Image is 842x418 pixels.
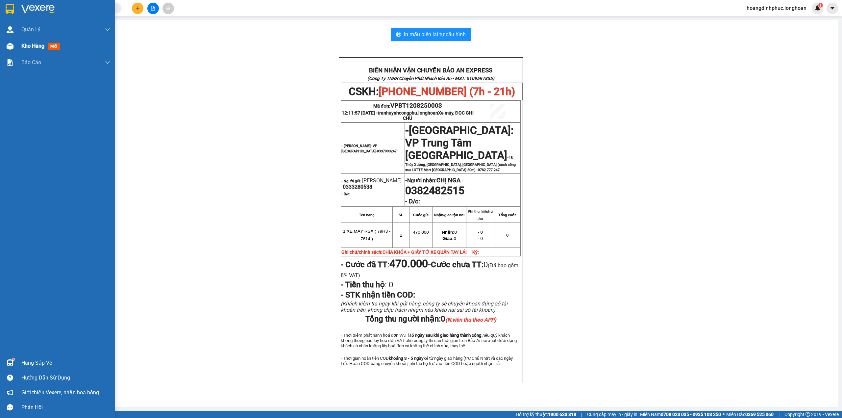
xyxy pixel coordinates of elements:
span: VPBT1208250003 [390,102,442,109]
span: Quản Lý [21,25,40,34]
span: : [341,280,393,289]
span: plus [136,6,140,11]
strong: Cước chưa TT: [431,260,483,269]
span: - [389,257,431,270]
span: 1 [819,3,822,8]
span: Người nhận: [407,177,460,184]
em: (N.viên thu theo APP) [445,317,496,323]
span: 1 XE MÁY RSX ( 79H3 - 7614 ) [343,229,390,241]
span: ⚪️ [723,413,725,416]
span: 12:11:57 [DATE] - [342,110,474,121]
span: : [341,260,431,269]
span: 0 [442,236,456,241]
span: notification [7,389,13,396]
span: Mã đơn: [373,103,442,109]
div: Hướng dẫn sử dụng [21,373,110,383]
span: copyright [805,412,810,417]
strong: - Người gửi: [341,179,361,183]
span: - [405,124,409,137]
sup: 1 [818,3,823,8]
strong: - [405,177,460,184]
span: CHÌA KHÓA + GIẤY TỜ XE QUẤN TAY LÁI [383,249,467,255]
span: message [7,404,13,410]
img: warehouse-icon [7,26,13,33]
span: hoangdinhphuc.longhoan [741,4,812,12]
sup: 1 [12,358,14,360]
button: plus [132,3,143,14]
span: Báo cáo [21,58,41,66]
span: 0 [506,233,508,238]
button: aim [162,3,174,14]
strong: - Tiền thu hộ [341,280,385,289]
strong: (Công Ty TNHH Chuyển Phát Nhanh Bảo An - MST: 0109597835) [367,76,494,81]
span: 1 [400,233,402,238]
strong: - D/c: [341,192,350,196]
img: icon-new-feature [815,5,821,11]
span: In mẫu biên lai tự cấu hình [404,30,466,39]
span: aim [166,6,170,11]
span: | [779,411,780,418]
span: Xe máy, ĐỌC GHI CHÚ [403,110,474,121]
span: 0382482515 [405,184,464,197]
span: - [PERSON_NAME]: VP [GEOGRAPHIC_DATA]- [341,144,397,153]
button: file-add [147,3,159,14]
strong: 470.000 [389,257,428,270]
span: - [460,177,463,184]
span: Giới thiệu Vexere, nhận hoa hồng [21,388,99,397]
span: 0397000247 [377,149,397,153]
strong: Nhận: [442,230,454,235]
span: file-add [151,6,155,11]
strong: 5 ngày sau khi giao hàng thành công, [411,333,483,338]
strong: 1900 633 818 [548,412,576,417]
button: caret-down [827,3,838,14]
span: caret-down [830,5,835,11]
span: mới [48,43,60,50]
strong: SL [399,213,403,217]
span: 18 Thủy Xưởng, [GEOGRAPHIC_DATA], [GEOGRAPHIC_DATA] (cách cổng sau LOTTE Mart [GEOGRAPHIC_DATA] 5... [405,156,516,172]
span: - STK nhận tiền COD: [341,290,415,300]
strong: BIÊN NHẬN VẬN CHUYỂN BẢO AN EXPRESS [369,67,492,74]
span: Miền Nam [640,411,721,418]
span: down [105,27,110,32]
span: | [581,411,582,418]
span: Hỗ trợ kỹ thuật: [516,411,576,418]
span: 0333280538 [343,184,372,190]
span: [PERSON_NAME] - [341,177,402,190]
span: Miền Bắc [726,411,774,418]
strong: - Cước đã TT [341,260,387,269]
strong: 0369 525 060 [745,412,774,417]
span: Kho hàng [21,43,44,49]
span: Tổng thu người nhận: [365,314,496,324]
span: [GEOGRAPHIC_DATA]: VP Trung Tâm [GEOGRAPHIC_DATA] [405,124,513,162]
strong: Nhận/giao tận nơi [434,213,464,217]
span: CHỊ NGA [436,177,460,184]
span: - 0 [478,230,483,235]
span: Cung cấp máy in - giấy in: [587,411,638,418]
strong: Phí thu hộ/phụ thu [468,209,493,221]
span: down [105,60,110,65]
span: 0 [442,230,457,235]
strong: 0708 023 035 - 0935 103 250 [661,412,721,417]
img: logo-vxr [6,4,14,14]
span: 470.000 [413,230,429,235]
strong: Ký: [472,249,479,255]
span: tranhuynhcongphu.longhoan [378,110,474,121]
span: - Thời gian hoàn tiền COD kể từ ngày giao hàng (trừ Chủ Nhật và các ngày Lễ). Hoàn COD bằng chuyể... [341,356,513,366]
strong: Cước gửi [413,213,429,217]
span: 0782.777.247 [478,168,500,172]
strong: - D/c: [405,198,420,205]
span: question-circle [7,375,13,381]
strong: Tổng cước [498,213,516,217]
div: Hàng sắp về [21,358,110,368]
strong: Ghi chú/chính sách: [341,249,467,255]
img: solution-icon [7,59,13,66]
strong: khoảng 3 - 5 ngày [389,356,424,361]
span: 0 [441,314,496,324]
span: 0 [387,280,393,289]
span: - 0 [478,236,483,241]
img: warehouse-icon [7,43,13,50]
strong: Tên hàng [359,213,374,217]
span: printer [396,32,401,38]
strong: Giao: [442,236,454,241]
div: Phản hồi [21,403,110,412]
